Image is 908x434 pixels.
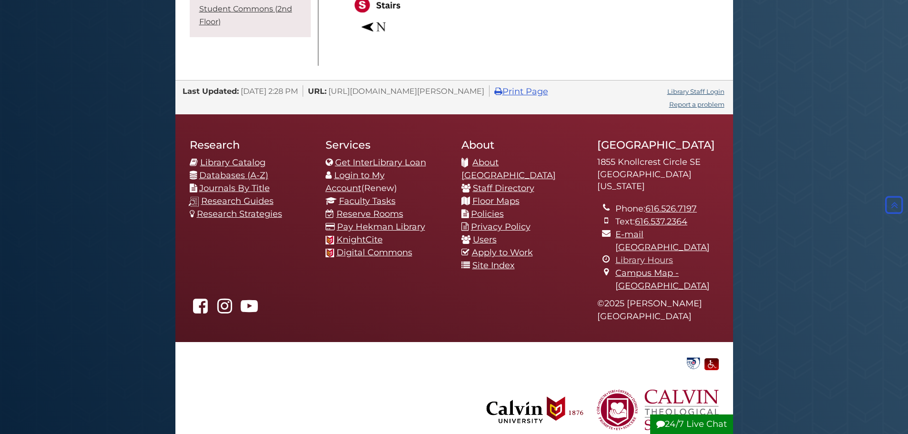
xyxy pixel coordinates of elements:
a: 616.537.2364 [635,216,687,227]
a: Faculty Tasks [339,196,396,206]
a: Research Strategies [197,209,282,219]
a: Student Commons (2nd Floor) [199,4,292,26]
h2: Research [190,138,311,151]
img: Calvin favicon logo [326,236,334,244]
address: 1855 Knollcrest Circle SE [GEOGRAPHIC_DATA][US_STATE] [597,156,719,193]
a: Get InterLibrary Loan [335,157,426,168]
a: Login to My Account [326,170,385,193]
a: Users [473,234,497,245]
a: Back to Top [883,200,906,210]
img: Disability Assistance [704,356,719,370]
a: Government Documents Federal Depository Library [684,357,702,368]
a: Reserve Rooms [337,209,403,219]
li: (Renew) [326,169,447,195]
h2: Services [326,138,447,151]
a: About [GEOGRAPHIC_DATA] [461,157,556,181]
a: Library Catalog [200,157,265,168]
a: Print Page [494,86,548,97]
a: Research Guides [201,196,274,206]
a: Journals By Title [199,183,270,193]
img: research-guides-icon-white_37x37.png [189,197,199,207]
a: Floor Maps [472,196,520,206]
a: hekmanlibrary on Instagram [214,304,236,314]
li: Phone: [615,202,718,215]
a: Library Staff Login [667,88,724,95]
h2: [GEOGRAPHIC_DATA] [597,138,719,151]
a: Hekman Library on Facebook [190,304,212,314]
li: Text: [615,215,718,228]
p: © 2025 [PERSON_NAME][GEOGRAPHIC_DATA] [597,297,719,323]
img: Government Documents Federal Depository Library [684,356,702,370]
a: Disability Assistance [704,357,719,368]
a: Campus Map - [GEOGRAPHIC_DATA] [615,268,710,291]
a: KnightCite [337,234,383,245]
a: Policies [471,209,504,219]
a: Hekman Library on YouTube [238,304,260,314]
a: Digital Commons [337,247,412,258]
a: 616.526.7197 [645,203,697,214]
a: Privacy Policy [471,222,531,232]
button: 24/7 Live Chat [650,414,733,434]
a: Databases (A-Z) [199,170,268,181]
span: URL: [308,86,326,96]
i: Print Page [494,87,502,96]
img: Calvin favicon logo [326,249,334,257]
a: Site Index [472,260,515,271]
span: [URL][DOMAIN_NAME][PERSON_NAME] [328,86,484,96]
a: Pay Hekman Library [337,222,425,232]
a: Library Hours [615,255,673,265]
a: E-mail [GEOGRAPHIC_DATA] [615,229,710,252]
a: Report a problem [669,101,724,108]
h2: About [461,138,583,151]
a: Apply to Work [472,247,533,258]
a: Staff Directory [473,183,534,193]
span: [DATE] 2:28 PM [241,86,298,96]
span: Last Updated: [183,86,239,96]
